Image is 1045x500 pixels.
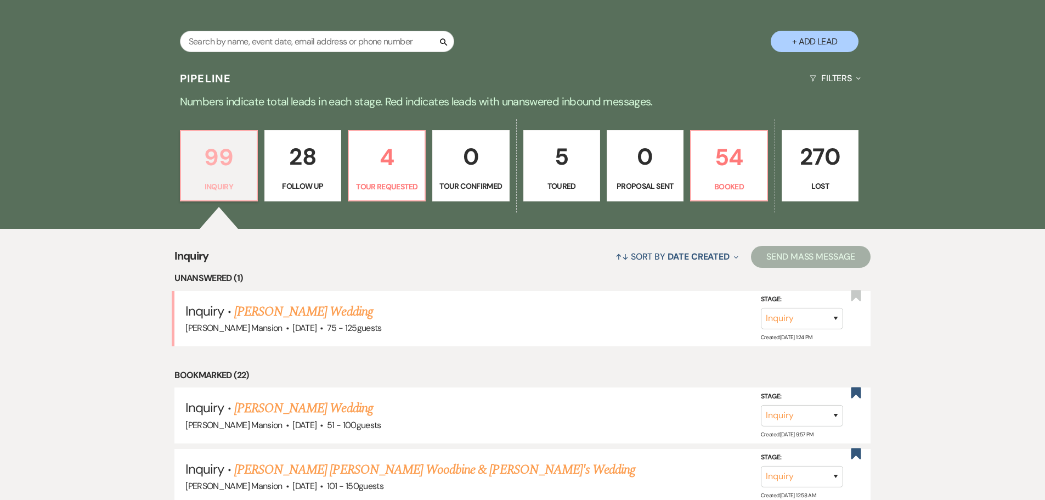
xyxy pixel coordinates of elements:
a: [PERSON_NAME] [PERSON_NAME] Woodbine & [PERSON_NAME]'s Wedding [234,460,635,480]
a: [PERSON_NAME] Wedding [234,302,373,322]
p: 0 [614,138,676,175]
span: [DATE] [292,480,317,492]
p: 270 [789,138,851,175]
p: Tour Confirmed [439,180,502,192]
p: Inquiry [188,181,250,193]
span: Inquiry [174,248,209,271]
label: Stage: [761,294,843,306]
a: 5Toured [523,130,600,201]
span: [PERSON_NAME] Mansion [185,480,283,492]
button: Send Mass Message [751,246,871,268]
span: Created: [DATE] 9:57 PM [761,431,814,438]
button: + Add Lead [771,31,858,52]
p: 54 [698,139,760,176]
p: 4 [355,139,418,176]
span: 51 - 100 guests [327,419,381,431]
span: Date Created [668,251,730,262]
p: Lost [789,180,851,192]
span: Created: [DATE] 12:58 AM [761,492,816,499]
label: Stage: [761,452,843,464]
span: [PERSON_NAME] Mansion [185,322,283,334]
p: 5 [530,138,593,175]
p: Numbers indicate total leads in each stage. Red indicates leads with unanswered inbound messages. [128,93,918,110]
a: 99Inquiry [180,130,258,201]
p: Follow Up [272,180,334,192]
input: Search by name, event date, email address or phone number [180,31,454,52]
span: ↑↓ [615,251,629,262]
h3: Pipeline [180,71,231,86]
li: Unanswered (1) [174,271,871,285]
button: Sort By Date Created [611,242,743,271]
label: Stage: [761,391,843,403]
span: Created: [DATE] 1:24 PM [761,334,812,341]
a: 270Lost [782,130,858,201]
span: 101 - 150 guests [327,480,383,492]
span: [DATE] [292,322,317,334]
span: [PERSON_NAME] Mansion [185,419,283,431]
a: 4Tour Requested [348,130,426,201]
p: 0 [439,138,502,175]
span: 75 - 125 guests [327,322,382,334]
span: Inquiry [185,302,224,319]
p: Booked [698,181,760,193]
a: 28Follow Up [264,130,341,201]
span: [DATE] [292,419,317,431]
p: Proposal Sent [614,180,676,192]
span: Inquiry [185,399,224,416]
p: 99 [188,139,250,176]
a: 54Booked [690,130,768,201]
span: Inquiry [185,460,224,477]
p: 28 [272,138,334,175]
a: [PERSON_NAME] Wedding [234,398,373,418]
a: 0Tour Confirmed [432,130,509,201]
li: Bookmarked (22) [174,368,871,383]
p: Toured [530,180,593,192]
p: Tour Requested [355,181,418,193]
button: Filters [805,64,865,93]
a: 0Proposal Sent [607,130,684,201]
